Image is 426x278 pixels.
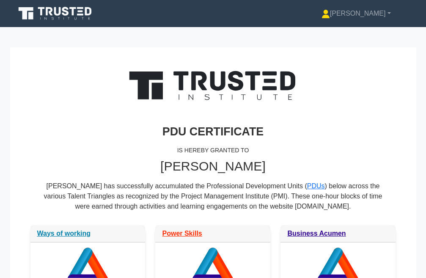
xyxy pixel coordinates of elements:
[30,159,396,174] h2: [PERSON_NAME]
[30,125,396,138] h3: PDU CERTIFICATE
[162,230,202,237] a: Power Skills
[44,181,382,218] div: [PERSON_NAME] has successfully accumulated the Professional Development Units ( ) below across th...
[307,182,325,190] a: PDUs
[287,230,346,237] a: Business Acumen
[37,230,91,237] a: Ways of working
[301,5,411,22] a: [PERSON_NAME]
[30,142,396,159] div: IS HEREBY GRANTED TO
